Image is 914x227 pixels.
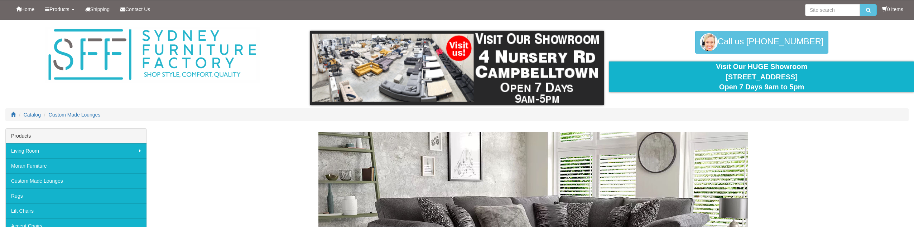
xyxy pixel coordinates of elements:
img: showroom.gif [310,31,604,105]
a: Contact Us [115,0,155,18]
a: Custom Made Lounges [49,112,101,118]
a: Catalog [24,112,41,118]
span: Contact Us [125,6,150,12]
a: Custom Made Lounges [6,173,146,188]
div: Visit Our HUGE Showroom [STREET_ADDRESS] Open 7 Days 9am to 5pm [615,61,909,92]
span: Products [49,6,69,12]
a: Moran Furniture [6,158,146,173]
a: Shipping [80,0,115,18]
a: Home [11,0,40,18]
a: Lift Chairs [6,203,146,218]
input: Site search [805,4,860,16]
span: Home [21,6,34,12]
span: Shipping [90,6,110,12]
a: Products [40,0,80,18]
div: Products [6,129,146,143]
li: 0 items [882,6,903,13]
a: Living Room [6,143,146,158]
a: Rugs [6,188,146,203]
img: Sydney Furniture Factory [45,27,260,83]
